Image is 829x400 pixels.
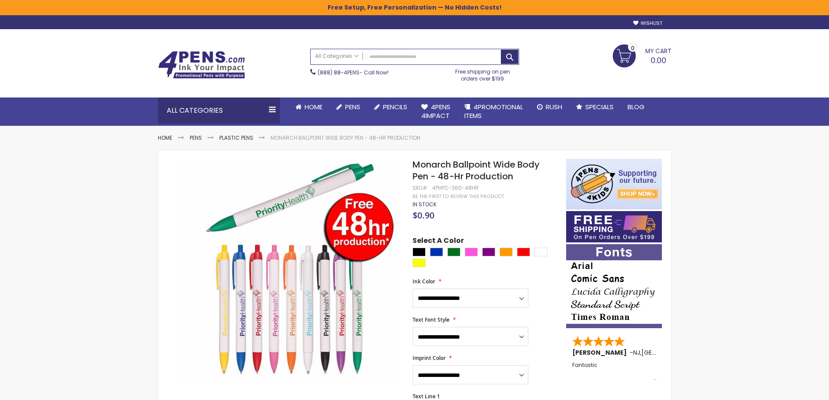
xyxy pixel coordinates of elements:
[413,259,426,267] div: Yellow
[413,248,426,256] div: Black
[158,97,280,124] div: All Categories
[413,193,504,200] a: Be the first to review this product
[413,354,446,362] span: Imprint Color
[566,211,662,242] img: Free shipping on orders over $199
[158,51,245,79] img: 4Pens Custom Pens and Promotional Products
[413,184,429,192] strong: SKU
[413,158,540,182] span: Monarch Ballpoint Wide Body Pen - 48-Hr Production
[566,159,662,209] img: 4pens 4 kids
[311,49,363,64] a: All Categories
[621,97,651,117] a: Blog
[633,20,662,27] a: Wishlist
[421,102,450,120] span: 4Pens 4impact
[585,102,614,111] span: Specials
[430,248,443,256] div: Blue
[572,362,657,381] div: Fantastic
[464,102,523,120] span: 4PROMOTIONAL ITEMS
[318,69,389,76] span: - Call Now!
[628,102,644,111] span: Blog
[566,244,662,328] img: font-personalization-examples
[500,248,513,256] div: Orange
[318,69,359,76] a: (888) 88-4PENS
[413,201,436,208] div: Availability
[569,97,621,117] a: Specials
[413,278,435,285] span: Ink Color
[613,44,671,66] a: 0.00 0
[651,55,666,66] span: 0.00
[329,97,367,117] a: Pens
[457,97,530,126] a: 4PROMOTIONALITEMS
[446,65,519,82] div: Free shipping on pen orders over $199
[413,201,436,208] span: In stock
[219,134,253,141] a: Plastic Pens
[367,97,414,117] a: Pencils
[432,185,479,192] div: 4PHPC-360-48HR
[517,248,530,256] div: Red
[413,209,434,221] span: $0.90
[315,53,359,60] span: All Categories
[546,102,562,111] span: Rush
[482,248,495,256] div: Purple
[175,158,401,383] img: Monarch Ballpoint Wide Body Pen - 48-Hr Production
[641,348,705,357] span: [GEOGRAPHIC_DATA]
[289,97,329,117] a: Home
[413,316,450,323] span: Text Font Style
[305,102,322,111] span: Home
[190,134,202,141] a: Pens
[345,102,360,111] span: Pens
[414,97,457,126] a: 4Pens4impact
[383,102,407,111] span: Pencils
[572,348,630,357] span: [PERSON_NAME]
[465,248,478,256] div: Pink
[631,44,634,52] span: 0
[447,248,460,256] div: Green
[630,348,705,357] span: - ,
[158,134,172,141] a: Home
[530,97,569,117] a: Rush
[413,236,464,248] span: Select A Color
[633,348,640,357] span: NJ
[271,134,420,141] li: Monarch Ballpoint Wide Body Pen - 48-Hr Production
[413,393,440,400] span: Text Line 1
[534,248,547,256] div: White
